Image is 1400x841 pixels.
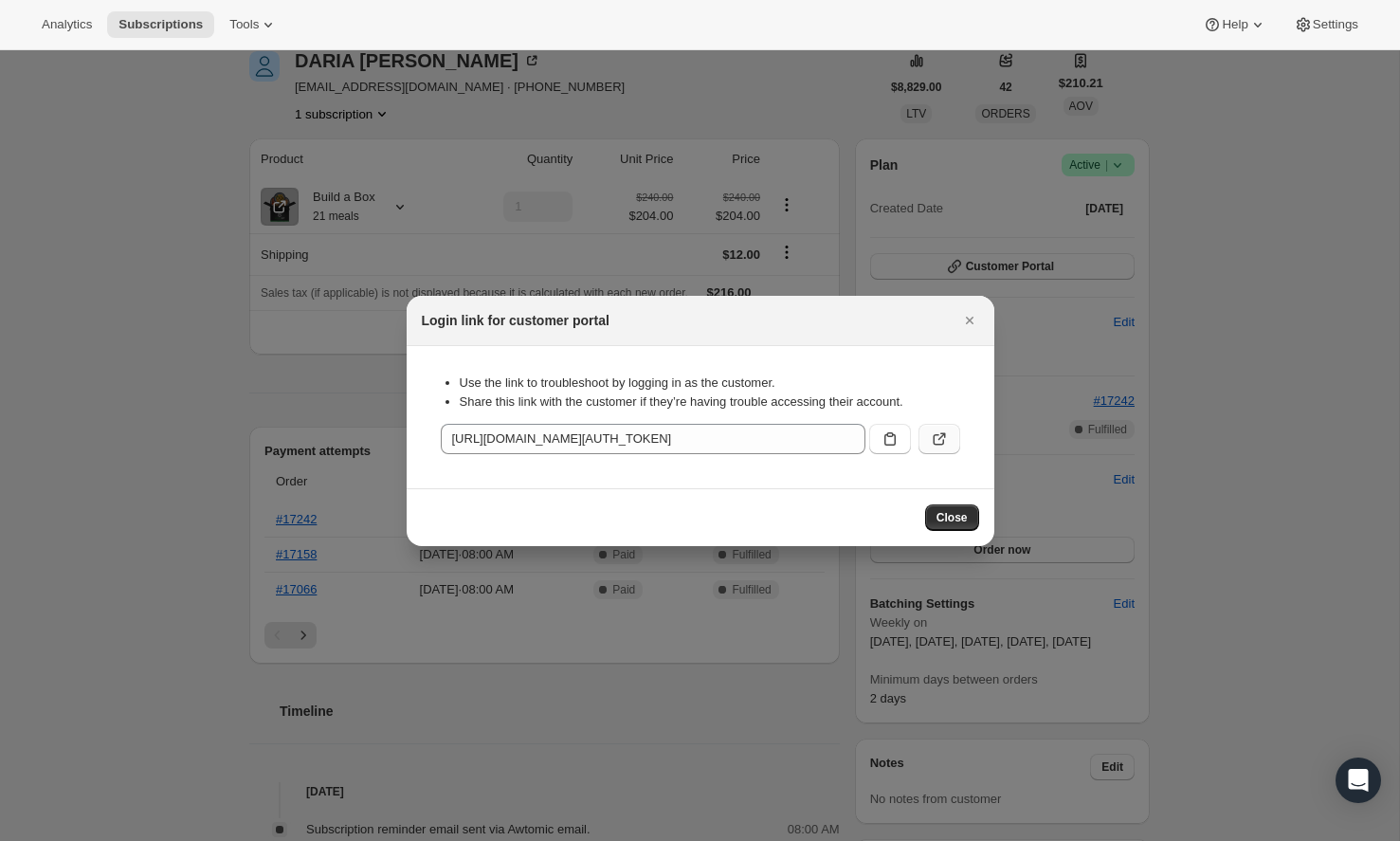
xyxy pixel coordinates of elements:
span: Subscriptions [118,17,203,32]
button: Analytics [30,11,103,38]
span: Close [936,510,968,525]
div: Open Intercom Messenger [1336,758,1381,803]
button: Close [956,307,983,334]
span: Settings [1313,17,1358,32]
button: Subscriptions [107,11,214,38]
span: Help [1222,17,1247,32]
span: Analytics [42,17,92,32]
span: Tools [229,17,259,32]
button: Help [1191,11,1278,38]
button: Tools [218,11,289,38]
h2: Login link for customer portal [422,311,609,330]
li: Share this link with the customer if they’re having trouble accessing their account. [460,393,960,411]
li: Use the link to troubleshoot by logging in as the customer. [460,374,960,393]
button: Close [925,504,979,531]
button: Settings [1282,11,1370,38]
